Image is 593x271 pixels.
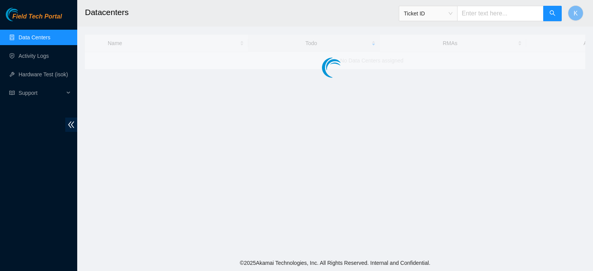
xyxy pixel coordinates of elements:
[549,10,556,17] span: search
[19,85,64,101] span: Support
[6,14,62,24] a: Akamai TechnologiesField Tech Portal
[19,71,68,77] a: Hardware Test (isok)
[19,34,50,40] a: Data Centers
[77,255,593,271] footer: © 2025 Akamai Technologies, Inc. All Rights Reserved. Internal and Confidential.
[568,5,583,21] button: K
[19,53,49,59] a: Activity Logs
[6,8,39,21] img: Akamai Technologies
[12,13,62,20] span: Field Tech Portal
[574,8,578,18] span: K
[65,118,77,132] span: double-left
[543,6,562,21] button: search
[9,90,15,96] span: read
[404,8,452,19] span: Ticket ID
[457,6,544,21] input: Enter text here...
